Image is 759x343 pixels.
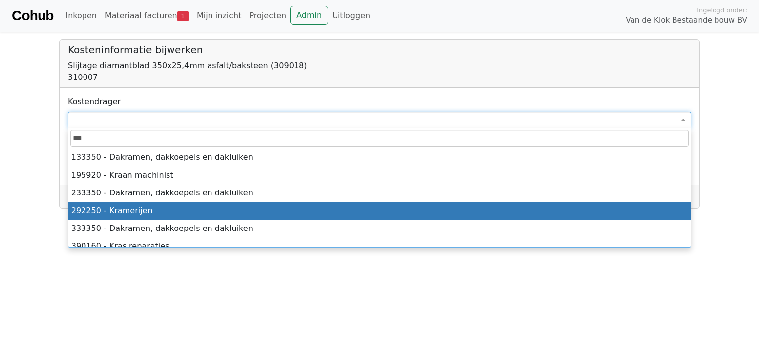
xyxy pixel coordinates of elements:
[193,6,246,26] a: Mijn inzicht
[626,15,747,26] span: Van de Klok Bestaande bouw BV
[68,237,691,255] li: 390160 - Kras reparaties
[290,6,328,25] a: Admin
[68,44,691,56] h5: Kosteninformatie bijwerken
[68,96,121,108] label: Kostendrager
[68,60,691,72] div: Slijtage diamantblad 350x25,4mm asfalt/baksteen (309018)
[68,72,691,83] div: 310007
[61,6,100,26] a: Inkopen
[68,184,691,202] li: 233350 - Dakramen, dakkoepels en dakluiken
[68,149,691,166] li: 133350 - Dakramen, dakkoepels en dakluiken
[68,202,691,220] li: 292250 - Kramerijen
[12,4,53,28] a: Cohub
[68,220,691,237] li: 333350 - Dakramen, dakkoepels en dakluiken
[245,6,290,26] a: Projecten
[328,6,374,26] a: Uitloggen
[101,6,193,26] a: Materiaal facturen1
[177,11,189,21] span: 1
[697,5,747,15] span: Ingelogd onder:
[68,166,691,184] li: 195920 - Kraan machinist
